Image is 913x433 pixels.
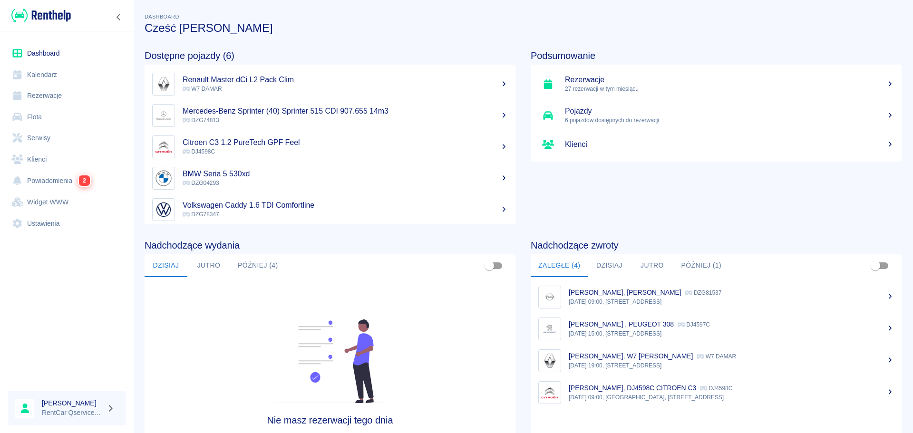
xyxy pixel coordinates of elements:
[155,169,173,187] img: Image
[541,288,559,306] img: Image
[145,14,179,19] span: Dashboard
[678,321,710,328] p: DJ4597C
[569,393,894,402] p: [DATE] 09:00, [GEOGRAPHIC_DATA], [STREET_ADDRESS]
[145,163,515,194] a: ImageBMW Seria 5 530xd DZG04293
[565,85,894,93] p: 27 rezerwacji w tym miesiącu
[155,75,173,93] img: Image
[8,85,126,106] a: Rezerwacje
[565,106,894,116] h5: Pojazdy
[183,106,508,116] h5: Mercedes-Benz Sprinter (40) Sprinter 515 CDI 907.655 14m3
[8,127,126,149] a: Serwisy
[565,75,894,85] h5: Rezerwacje
[145,240,515,251] h4: Nadchodzące wydania
[230,254,286,277] button: Później (4)
[155,106,173,125] img: Image
[183,201,508,210] h5: Volkswagen Caddy 1.6 TDI Comfortline
[145,21,902,35] h3: Cześć [PERSON_NAME]
[531,254,588,277] button: Zaległe (4)
[42,398,103,408] h6: [PERSON_NAME]
[565,116,894,125] p: 6 pojazdów dostępnych do rezerwacji
[8,43,126,64] a: Dashboard
[8,106,126,128] a: Flota
[145,194,515,225] a: ImageVolkswagen Caddy 1.6 TDI Comfortline DZG78347
[531,376,902,408] a: Image[PERSON_NAME], DJ4598C CITROEN C3 DJ4598C[DATE] 09:00, [GEOGRAPHIC_DATA], [STREET_ADDRESS]
[112,11,126,23] button: Zwiń nawigację
[541,320,559,338] img: Image
[531,131,902,158] a: Klienci
[569,320,674,328] p: [PERSON_NAME] , PEUGEOT 308
[8,192,126,213] a: Widget WWW
[531,100,902,131] a: Pojazdy6 pojazdów dostępnych do rezerwacji
[588,254,631,277] button: Dzisiaj
[183,75,508,85] h5: Renault Master dCi L2 Pack Clim
[79,175,90,186] span: 2
[697,353,736,360] p: W7 DAMAR
[183,138,508,147] h5: Citroen C3 1.2 PureTech GPF Feel
[11,8,71,23] img: Renthelp logo
[8,149,126,170] a: Klienci
[631,254,673,277] button: Jutro
[531,313,902,345] a: Image[PERSON_NAME] , PEUGEOT 308 DJ4597C[DATE] 15:00, [STREET_ADDRESS]
[145,131,515,163] a: ImageCitroen C3 1.2 PureTech GPF Feel DJ4598C
[187,254,230,277] button: Jutro
[145,50,515,61] h4: Dostępne pojazdy (6)
[8,170,126,192] a: Powiadomienia2
[531,50,902,61] h4: Podsumowanie
[145,68,515,100] a: ImageRenault Master dCi L2 Pack Clim W7 DAMAR
[191,414,469,426] h4: Nie masz rezerwacji tego dnia
[541,384,559,402] img: Image
[8,213,126,234] a: Ustawienia
[183,169,508,179] h5: BMW Seria 5 530xd
[541,352,559,370] img: Image
[700,385,732,392] p: DJ4598C
[569,289,681,296] p: [PERSON_NAME], [PERSON_NAME]
[866,257,884,275] span: Pokaż przypisane tylko do mnie
[183,117,219,124] span: DZG74813
[673,254,729,277] button: Później (1)
[155,138,173,156] img: Image
[569,352,693,360] p: [PERSON_NAME], W7 [PERSON_NAME]
[480,257,498,275] span: Pokaż przypisane tylko do mnie
[269,319,391,403] img: Fleet
[565,140,894,149] h5: Klienci
[531,240,902,251] h4: Nadchodzące zwroty
[8,64,126,86] a: Kalendarz
[685,289,722,296] p: DZG81537
[531,68,902,100] a: Rezerwacje27 rezerwacji w tym miesiącu
[569,361,894,370] p: [DATE] 19:00, [STREET_ADDRESS]
[569,329,894,338] p: [DATE] 15:00, [STREET_ADDRESS]
[145,254,187,277] button: Dzisiaj
[531,281,902,313] a: Image[PERSON_NAME], [PERSON_NAME] DZG81537[DATE] 09:00, [STREET_ADDRESS]
[8,8,71,23] a: Renthelp logo
[569,384,696,392] p: [PERSON_NAME], DJ4598C CITROEN C3
[155,201,173,219] img: Image
[531,345,902,376] a: Image[PERSON_NAME], W7 [PERSON_NAME] W7 DAMAR[DATE] 19:00, [STREET_ADDRESS]
[569,298,894,306] p: [DATE] 09:00, [STREET_ADDRESS]
[145,100,515,131] a: ImageMercedes-Benz Sprinter (40) Sprinter 515 CDI 907.655 14m3 DZG74813
[183,86,222,92] span: W7 DAMAR
[183,211,219,218] span: DZG78347
[183,148,215,155] span: DJ4598C
[183,180,219,186] span: DZG04293
[42,408,103,418] p: RentCar Qservice Damar Parts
